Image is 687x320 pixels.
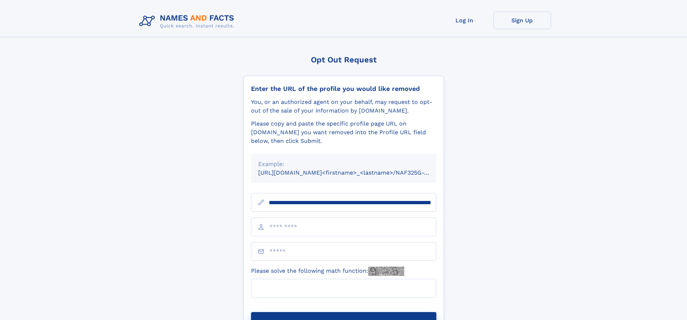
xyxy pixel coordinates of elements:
[251,85,436,93] div: Enter the URL of the profile you would like removed
[493,12,551,29] a: Sign Up
[251,119,436,145] div: Please copy and paste the specific profile page URL on [DOMAIN_NAME] you want removed into the Pr...
[251,98,436,115] div: You, or an authorized agent on your behalf, may request to opt-out of the sale of your informatio...
[136,12,240,31] img: Logo Names and Facts
[258,169,450,176] small: [URL][DOMAIN_NAME]<firstname>_<lastname>/NAF325G-xxxxxxxx
[251,267,404,276] label: Please solve the following math function:
[436,12,493,29] a: Log In
[243,55,444,64] div: Opt Out Request
[258,160,429,168] div: Example:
